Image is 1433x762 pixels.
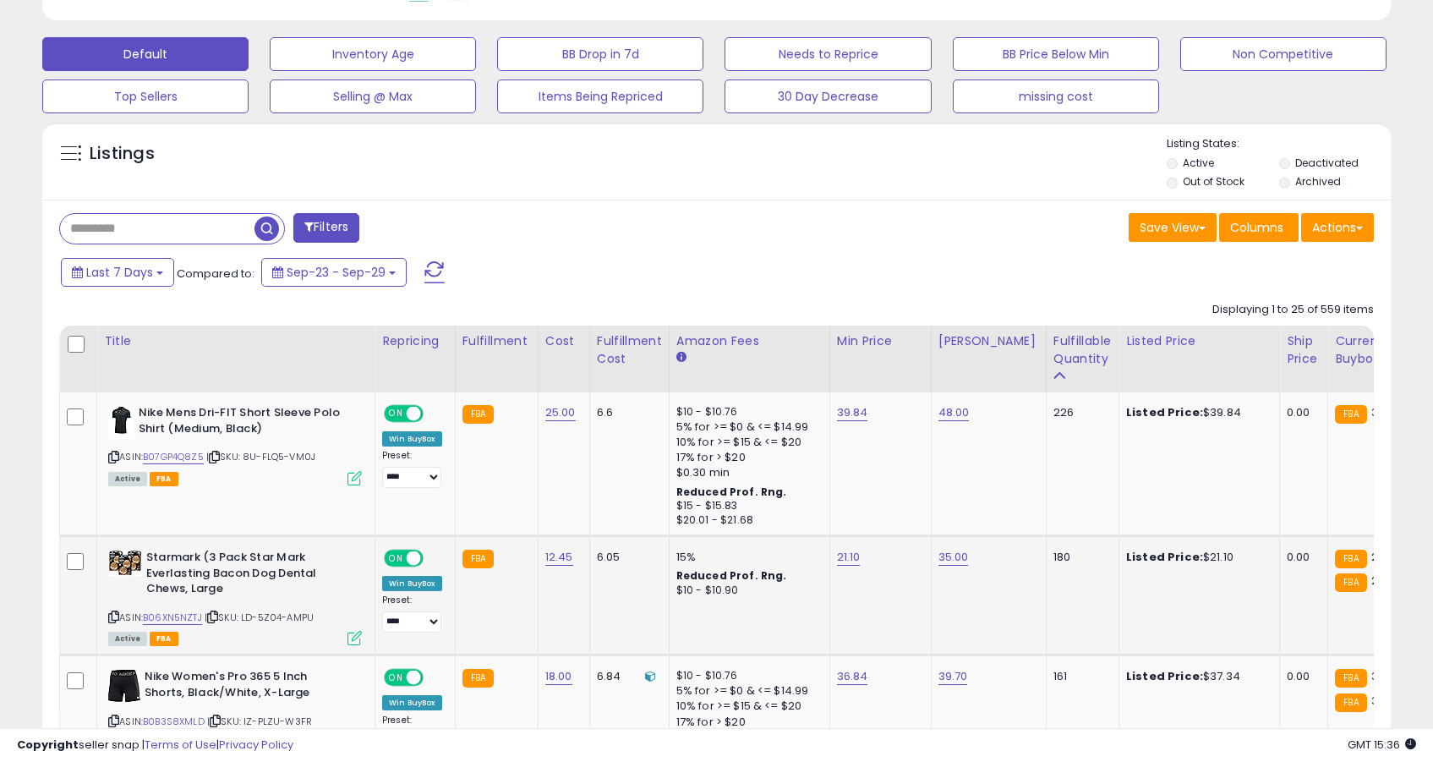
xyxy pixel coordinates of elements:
[676,332,823,350] div: Amazon Fees
[1335,405,1366,424] small: FBA
[150,472,178,486] span: FBA
[421,551,448,566] span: OFF
[676,435,817,450] div: 10% for >= $15 & <= $20
[86,264,153,281] span: Last 7 Days
[1053,669,1106,684] div: 161
[1167,136,1391,152] p: Listing States:
[545,332,582,350] div: Cost
[1126,669,1266,684] div: $37.34
[386,407,407,421] span: ON
[386,551,407,566] span: ON
[1371,693,1402,709] span: 37.34
[145,737,216,753] a: Terms of Use
[1183,174,1244,189] label: Out of Stock
[1180,37,1387,71] button: Non Competitive
[676,568,787,583] b: Reduced Prof. Rng.
[150,632,178,646] span: FBA
[725,37,931,71] button: Needs to Reprice
[462,550,494,568] small: FBA
[597,332,662,368] div: Fulfillment Cost
[497,79,703,113] button: Items Being Repriced
[545,404,576,421] a: 25.00
[1287,332,1321,368] div: Ship Price
[1053,550,1106,565] div: 180
[676,669,817,683] div: $10 - $10.76
[42,37,249,71] button: Default
[676,550,817,565] div: 15%
[108,405,362,484] div: ASIN:
[1371,573,1392,589] span: 21.2
[676,419,817,435] div: 5% for >= $0 & <= $14.99
[497,37,703,71] button: BB Drop in 7d
[676,584,817,598] div: $10 - $10.90
[108,405,134,439] img: 31POUU0N+UL._SL40_.jpg
[1212,302,1374,318] div: Displaying 1 to 25 of 559 items
[293,213,359,243] button: Filters
[1126,332,1272,350] div: Listed Price
[1183,156,1214,170] label: Active
[1287,669,1315,684] div: 0.00
[108,669,140,703] img: 31Kqf5R2wvL._SL40_.jpg
[382,431,442,447] div: Win BuyBox
[382,595,442,633] div: Preset:
[270,37,476,71] button: Inventory Age
[1126,550,1266,565] div: $21.10
[725,79,931,113] button: 30 Day Decrease
[1348,737,1416,753] span: 2025-10-7 15:36 GMT
[382,332,448,350] div: Repricing
[287,264,386,281] span: Sep-23 - Sep-29
[1129,213,1217,242] button: Save View
[90,142,155,166] h5: Listings
[205,611,314,624] span: | SKU: LD-5Z04-AMPU
[545,549,573,566] a: 12.45
[1295,156,1359,170] label: Deactivated
[17,737,293,754] div: seller snap | |
[676,513,817,528] div: $20.01 - $21.68
[837,332,924,350] div: Min Price
[177,266,254,282] span: Compared to:
[1053,405,1106,420] div: 226
[938,668,968,685] a: 39.70
[146,550,352,601] b: Starmark (3 Pack Star Mark Everlasting Bacon Dog Dental Chews, Large
[676,683,817,699] div: 5% for >= $0 & <= $14.99
[104,332,368,350] div: Title
[1287,550,1315,565] div: 0.00
[1295,174,1341,189] label: Archived
[676,499,817,513] div: $15 - $15.83
[676,485,787,499] b: Reduced Prof. Rng.
[382,695,442,710] div: Win BuyBox
[61,258,174,287] button: Last 7 Days
[145,669,350,704] b: Nike Women's Pro 365 5 Inch Shorts, Black/White, X-Large
[219,737,293,753] a: Privacy Policy
[108,669,362,748] div: ASIN:
[1126,668,1203,684] b: Listed Price:
[421,671,448,685] span: OFF
[1371,404,1403,420] span: 39.84
[676,699,817,714] div: 10% for >= $15 & <= $20
[261,258,407,287] button: Sep-23 - Sep-29
[139,405,344,441] b: Nike Mens Dri-FIT Short Sleeve Polo Shirt (Medium, Black)
[386,671,407,685] span: ON
[1335,573,1366,592] small: FBA
[1301,213,1374,242] button: Actions
[1219,213,1299,242] button: Columns
[1126,405,1266,420] div: $39.84
[108,550,362,644] div: ASIN:
[597,669,656,684] div: 6.84
[270,79,476,113] button: Selling @ Max
[206,450,315,463] span: | SKU: 8U-FLQ5-VM0J
[953,79,1159,113] button: missing cost
[108,632,147,646] span: All listings currently available for purchase on Amazon
[382,576,442,591] div: Win BuyBox
[837,404,868,421] a: 39.84
[1126,404,1203,420] b: Listed Price:
[938,549,969,566] a: 35.00
[421,407,448,421] span: OFF
[597,405,656,420] div: 6.6
[676,405,817,419] div: $10 - $10.76
[545,668,572,685] a: 18.00
[676,465,817,480] div: $0.30 min
[1126,549,1203,565] b: Listed Price:
[676,350,686,365] small: Amazon Fees.
[1335,693,1366,712] small: FBA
